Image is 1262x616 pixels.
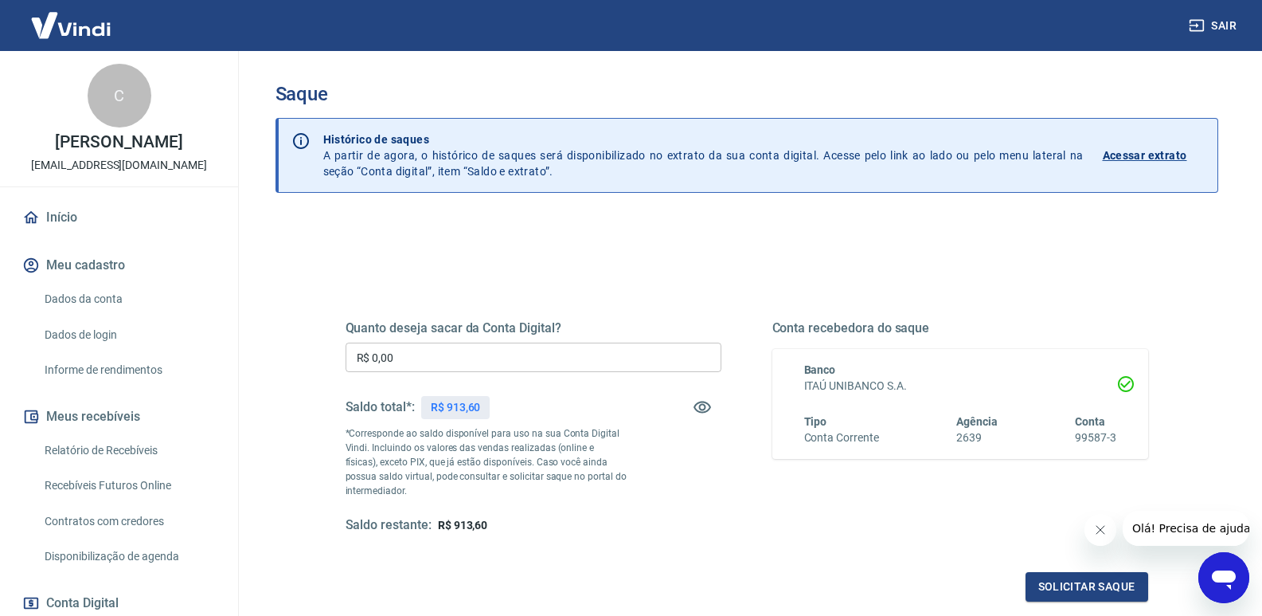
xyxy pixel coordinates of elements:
[1103,147,1187,163] p: Acessar extrato
[38,434,219,467] a: Relatório de Recebíveis
[1186,11,1243,41] button: Sair
[346,517,432,534] h5: Saldo restante:
[38,469,219,502] a: Recebíveis Futuros Online
[804,415,827,428] span: Tipo
[38,505,219,538] a: Contratos com credores
[19,200,219,235] a: Início
[346,426,627,498] p: *Corresponde ao saldo disponível para uso na sua Conta Digital Vindi. Incluindo os valores das ve...
[1123,511,1249,546] iframe: Mensagem da empresa
[431,399,481,416] p: R$ 913,60
[804,363,836,376] span: Banco
[346,399,415,415] h5: Saldo total*:
[956,415,998,428] span: Agência
[956,430,998,446] h6: 2639
[346,320,721,336] h5: Quanto deseja sacar da Conta Digital?
[1103,131,1205,179] a: Acessar extrato
[804,378,1116,394] h6: ITAÚ UNIBANCO S.A.
[38,283,219,316] a: Dados da conta
[38,540,219,573] a: Disponibilização de agenda
[55,134,182,151] p: [PERSON_NAME]
[438,519,488,532] span: R$ 913,60
[1075,415,1105,428] span: Conta
[323,131,1084,147] p: Histórico de saques
[275,83,1218,105] h3: Saque
[88,64,151,128] div: C
[38,319,219,351] a: Dados de login
[31,157,207,174] p: [EMAIL_ADDRESS][DOMAIN_NAME]
[19,1,123,49] img: Vindi
[323,131,1084,179] p: A partir de agora, o histórico de saques será disponibilizado no extrato da sua conta digital. Ac...
[19,399,219,434] button: Meus recebíveis
[804,430,879,446] h6: Conta Corrente
[772,320,1148,336] h5: Conta recebedora do saque
[1075,430,1116,446] h6: 99587-3
[1198,552,1249,603] iframe: Botão para abrir a janela de mensagens
[1084,514,1116,546] iframe: Fechar mensagem
[10,11,134,24] span: Olá! Precisa de ajuda?
[38,354,219,386] a: Informe de rendimentos
[19,248,219,283] button: Meu cadastro
[1026,572,1148,602] button: Solicitar saque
